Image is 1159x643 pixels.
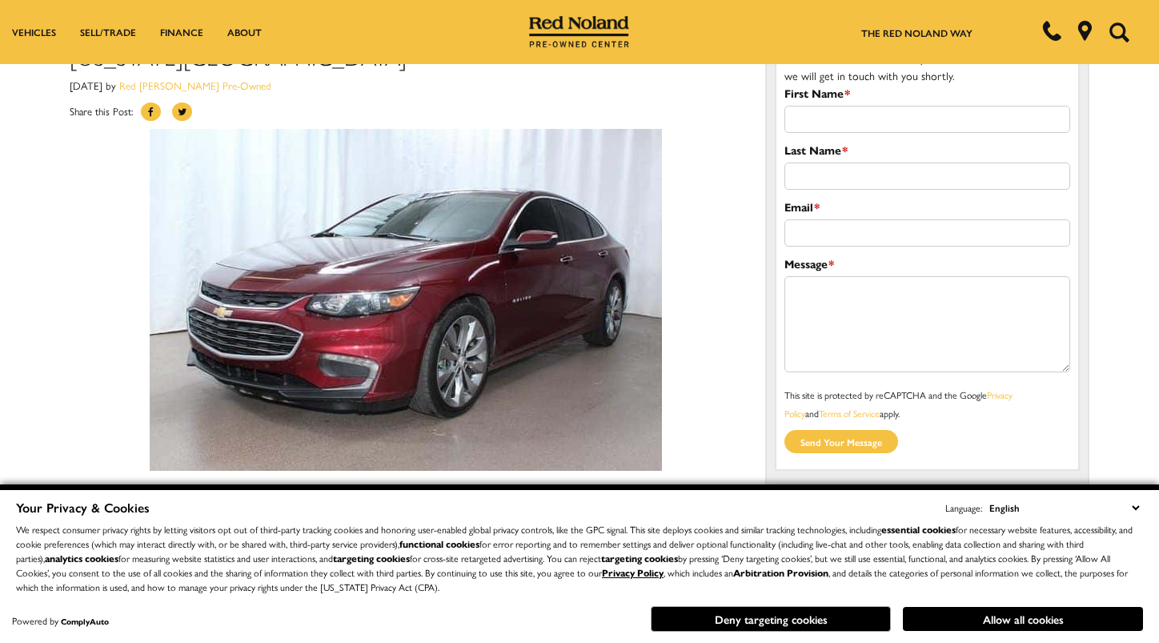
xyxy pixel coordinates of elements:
span: We would love to hear from you! Please fill out this form and we will get in touch with you shortly. [784,50,1068,83]
strong: Arbitration Provision [733,565,828,580]
p: You are not going to believe the equipment in this ! has really stepped up to the plate with this... [70,479,741,585]
div: Powered by [12,616,109,626]
strong: targeting cookies [333,551,410,565]
img: Gently used 2016 Chevy Malibu Premier For Sale Colorado Springs [150,129,662,471]
a: The Red Noland Way [861,26,973,40]
h1: Affordable 2016 Chevrolet Malibu Premier For Sale in [US_STATE][GEOGRAPHIC_DATA] [70,16,741,69]
strong: analytics cookies [45,551,118,565]
strong: functional cookies [399,537,479,551]
button: Deny targeting cookies [651,606,891,632]
label: Last Name [784,141,848,159]
span: by [106,78,116,93]
span: [DATE] [70,78,102,93]
a: Red [PERSON_NAME] Pre-Owned [119,78,271,93]
label: Message [784,255,834,272]
button: Allow all cookies [903,607,1143,631]
a: Privacy Policy [602,565,664,580]
strong: Malibu [643,480,676,495]
p: We respect consumer privacy rights by letting visitors opt out of third-party tracking cookies an... [16,522,1143,594]
a: Red Noland Pre-Owned [529,22,630,38]
label: Email [784,198,820,215]
a: ComplyAuto [61,616,109,627]
strong: Chevy [433,480,464,495]
input: Send your message [784,430,898,453]
div: Share this Post: [70,102,741,129]
label: First Name [784,84,850,102]
small: This site is protected by reCAPTCHA and the Google and apply. [784,388,1013,420]
select: Language Select [985,499,1143,516]
span: Your Privacy & Cookies [16,498,150,516]
img: Red Noland Pre-Owned [529,16,630,48]
a: 2016 Chevrolet Malibu Premier [277,480,431,495]
strong: essential cookies [881,522,956,537]
a: Privacy Policy [784,388,1013,420]
strong: targeting cookies [601,551,678,565]
button: Open the search field [1103,1,1135,63]
a: Terms of Service [819,406,880,420]
div: Language: [945,503,982,512]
